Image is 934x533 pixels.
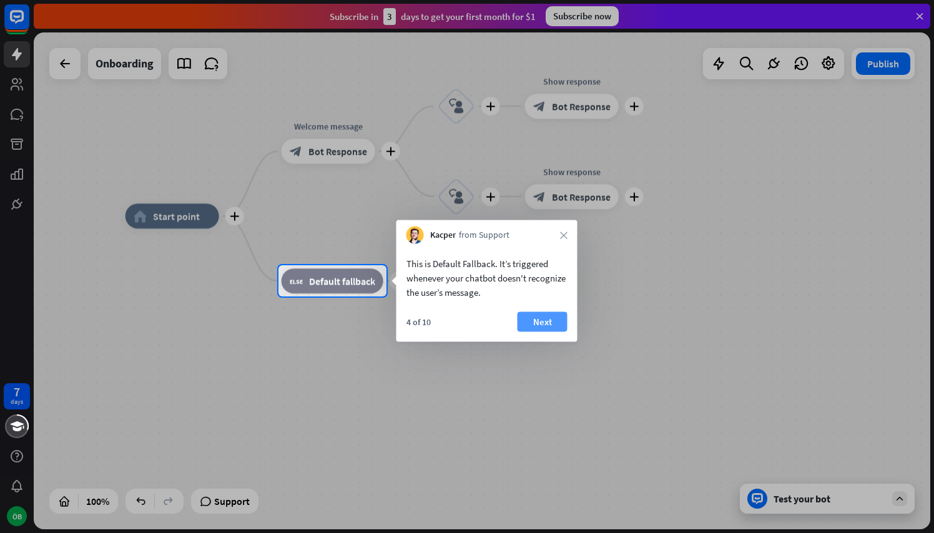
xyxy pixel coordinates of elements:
[560,232,568,239] i: close
[459,229,509,242] span: from Support
[10,5,47,42] button: Open LiveChat chat widget
[406,257,568,300] div: This is Default Fallback. It’s triggered whenever your chatbot doesn't recognize the user’s message.
[290,275,303,287] i: block_fallback
[406,316,431,328] div: 4 of 10
[430,229,456,242] span: Kacper
[518,312,568,332] button: Next
[309,275,375,287] span: Default fallback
